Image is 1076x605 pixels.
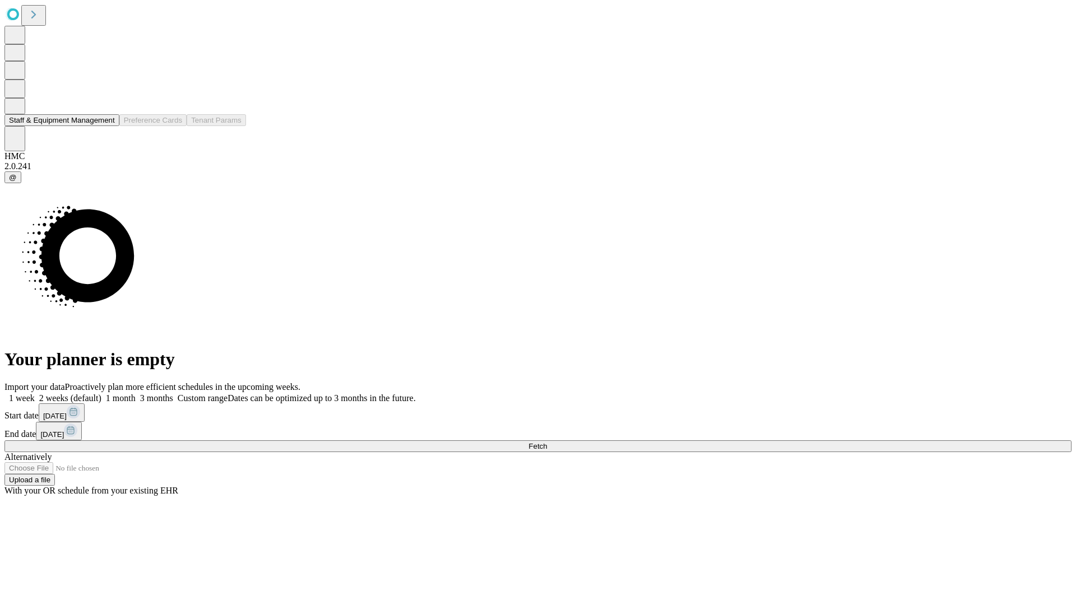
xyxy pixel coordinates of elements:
span: 1 month [106,393,136,403]
span: 1 week [9,393,35,403]
span: [DATE] [40,430,64,439]
span: [DATE] [43,412,67,420]
span: @ [9,173,17,182]
button: Staff & Equipment Management [4,114,119,126]
span: 2 weeks (default) [39,393,101,403]
button: Upload a file [4,474,55,486]
div: HMC [4,151,1072,161]
span: Proactively plan more efficient schedules in the upcoming weeks. [65,382,300,392]
button: Preference Cards [119,114,187,126]
button: @ [4,171,21,183]
span: Import your data [4,382,65,392]
span: With your OR schedule from your existing EHR [4,486,178,495]
span: Dates can be optimized up to 3 months in the future. [228,393,415,403]
span: 3 months [140,393,173,403]
button: [DATE] [36,422,82,440]
span: Fetch [528,442,547,450]
button: Tenant Params [187,114,246,126]
div: Start date [4,403,1072,422]
h1: Your planner is empty [4,349,1072,370]
button: [DATE] [39,403,85,422]
span: Custom range [178,393,228,403]
span: Alternatively [4,452,52,462]
div: 2.0.241 [4,161,1072,171]
button: Fetch [4,440,1072,452]
div: End date [4,422,1072,440]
